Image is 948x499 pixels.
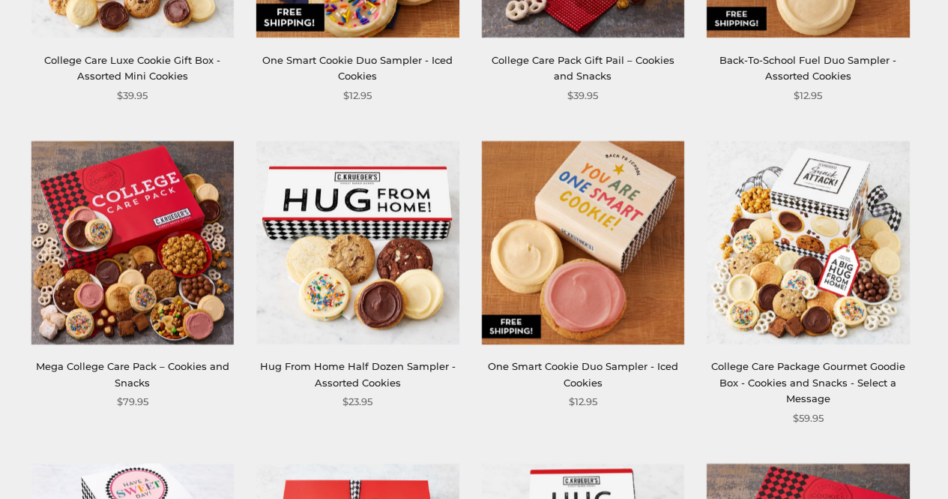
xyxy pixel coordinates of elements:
img: One Smart Cookie Duo Sampler - Iced Cookies [482,141,684,344]
a: College Care Package Gourmet Goodie Box - Cookies and Snacks - Select a Message [711,360,905,404]
span: $12.95 [794,88,822,104]
span: $39.95 [117,88,148,104]
img: Hug From Home Half Dozen Sampler - Assorted Cookies [256,141,459,344]
a: College Care Luxe Cookie Gift Box - Assorted Mini Cookies [44,54,220,82]
a: College Care Pack Gift Pail – Cookies and Snacks [492,54,674,82]
span: $59.95 [793,410,824,426]
span: $12.95 [343,88,372,104]
a: Back-To-School Fuel Duo Sampler - Assorted Cookies [719,54,896,82]
img: College Care Package Gourmet Goodie Box - Cookies and Snacks - Select a Message [707,141,909,344]
span: $79.95 [117,394,148,410]
a: One Smart Cookie Duo Sampler - Iced Cookies [262,54,453,82]
span: $23.95 [342,394,372,410]
a: Mega College Care Pack – Cookies and Snacks [36,360,229,388]
span: $39.95 [567,88,598,104]
a: Hug From Home Half Dozen Sampler - Assorted Cookies [260,360,456,388]
a: One Smart Cookie Duo Sampler - Iced Cookies [488,360,678,388]
img: Mega College Care Pack – Cookies and Snacks [31,141,234,344]
span: $12.95 [569,394,597,410]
